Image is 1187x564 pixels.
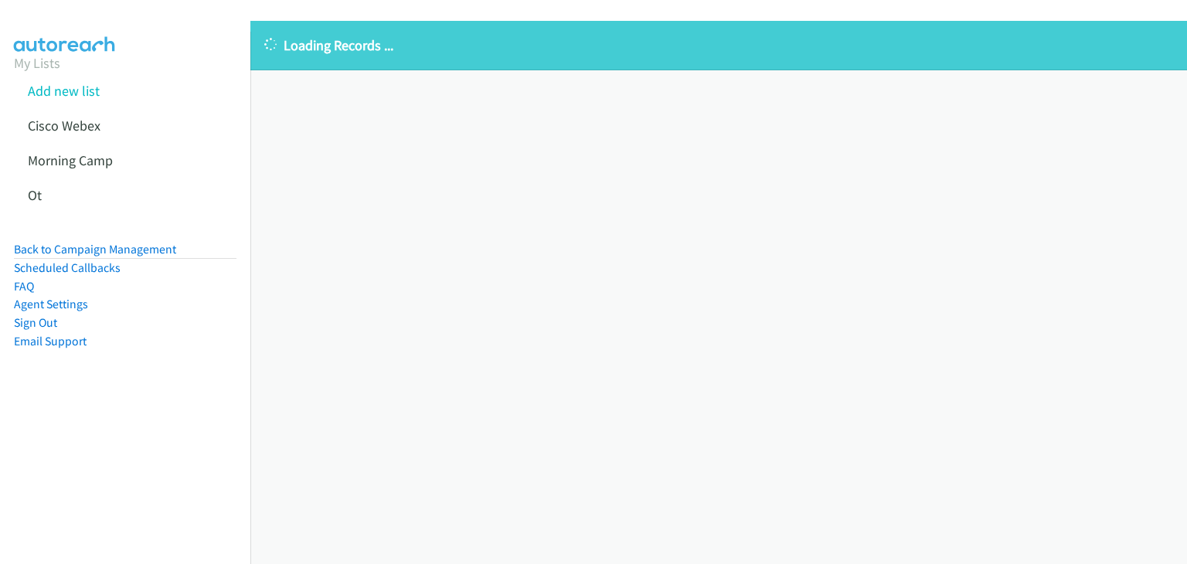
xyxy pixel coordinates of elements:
a: Cisco Webex [28,117,100,134]
a: Email Support [14,334,87,348]
a: Agent Settings [14,297,88,311]
a: Sign Out [14,315,57,330]
p: Loading Records ... [264,35,1173,56]
a: Ot [28,186,42,204]
a: Back to Campaign Management [14,242,176,257]
a: Scheduled Callbacks [14,260,121,275]
a: My Lists [14,54,60,72]
a: Add new list [28,82,100,100]
a: Morning Camp [28,151,113,169]
a: FAQ [14,279,34,294]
